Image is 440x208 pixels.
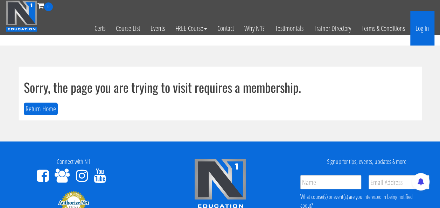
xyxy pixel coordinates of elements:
a: Log In [410,11,434,46]
button: Return Home [24,103,58,116]
img: n1-education [6,0,37,32]
a: Contact [212,11,239,46]
a: Testimonials [270,11,309,46]
input: Email Address [369,175,429,189]
a: FREE Course [170,11,212,46]
a: Course List [111,11,145,46]
a: Why N1? [239,11,270,46]
a: Terms & Conditions [356,11,410,46]
h1: Sorry, the page you are trying to visit requires a membership. [24,80,417,94]
input: Name [300,175,361,189]
a: Certs [89,11,111,46]
a: Events [145,11,170,46]
a: Trainer Directory [309,11,356,46]
h4: Connect with N1 [5,158,141,165]
h4: Signup for tips, events, updates & more [299,158,435,165]
span: 0 [44,2,53,11]
a: 0 [37,1,53,10]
